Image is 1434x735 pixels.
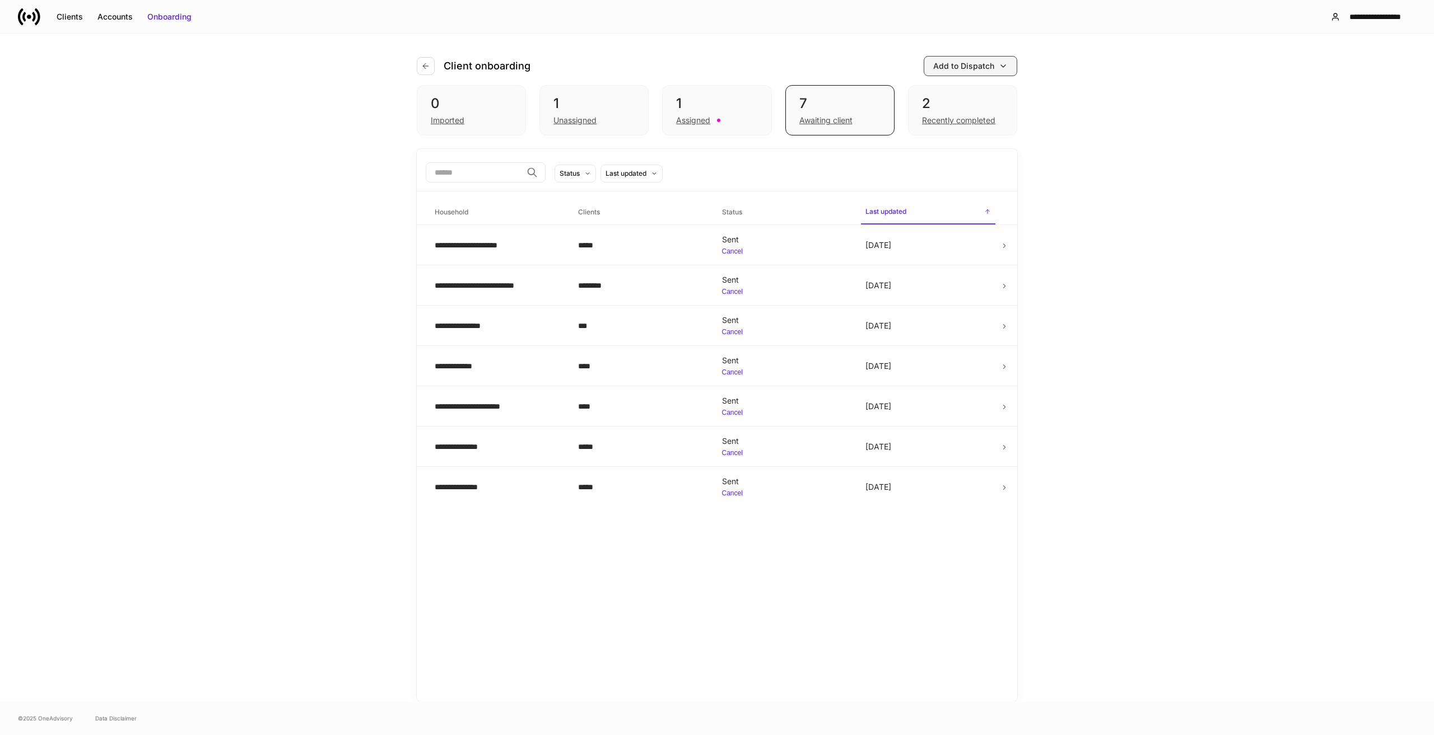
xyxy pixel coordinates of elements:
div: Unassigned [553,115,597,126]
button: Clients [49,8,90,26]
button: Last updated [600,165,663,182]
div: 0Imported [417,85,526,135]
h6: Clients [578,207,600,217]
div: 1 [553,95,635,113]
td: [DATE] [856,427,1000,467]
h4: Client onboarding [444,59,530,73]
button: Cancel [722,328,743,336]
div: Assigned [676,115,710,126]
td: [DATE] [856,467,1000,507]
div: Sent [722,274,848,285]
span: © 2025 OneAdvisory [18,714,73,723]
h6: Status [722,207,742,217]
div: 0 [431,95,512,113]
button: Cancel [722,288,743,296]
div: 1Assigned [662,85,771,135]
div: Sent [722,315,848,326]
div: Accounts [97,11,133,22]
div: 1 [676,95,757,113]
div: Sent [722,395,848,406]
div: 1Unassigned [539,85,649,135]
div: 2Recently completed [908,85,1017,135]
button: Add to Dispatch [924,56,1017,76]
td: [DATE] [856,346,1000,386]
div: Sent [722,436,848,447]
div: Awaiting client [799,115,853,126]
td: [DATE] [856,265,1000,306]
div: Sent [722,476,848,487]
td: [DATE] [856,306,1000,346]
button: Cancel [722,368,743,377]
div: Add to Dispatch [933,60,994,72]
span: Last updated [861,200,995,224]
h6: Last updated [865,206,906,217]
td: [DATE] [856,386,1000,427]
div: Imported [431,115,464,126]
button: Onboarding [140,8,199,26]
button: Cancel [722,489,743,498]
div: Sent [722,234,848,245]
a: Data Disclaimer [95,714,137,723]
td: [DATE] [856,225,1000,265]
span: Clients [574,201,708,224]
div: 7Awaiting client [785,85,895,135]
button: Cancel [722,449,743,457]
button: Status [555,165,596,182]
h6: Household [435,207,468,217]
button: Cancel [722,247,743,256]
span: Household [430,201,565,224]
div: Recently completed [922,115,995,126]
button: Cancel [722,409,743,417]
button: Accounts [90,8,140,26]
div: 2 [922,95,1003,113]
div: Clients [57,11,83,22]
div: Last updated [606,168,646,179]
div: Sent [722,355,848,366]
div: Status [560,168,580,179]
div: 7 [799,95,881,113]
div: Onboarding [147,11,192,22]
span: Status [718,201,852,224]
